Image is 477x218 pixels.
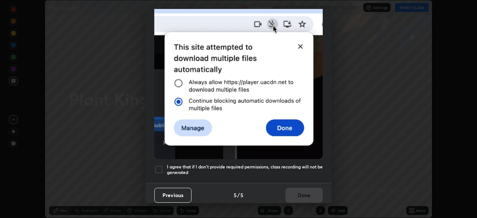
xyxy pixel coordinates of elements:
button: Previous [154,188,192,203]
h4: 5 [240,191,243,199]
h4: / [237,191,240,199]
h5: I agree that if I don't provide required permissions, class recording will not be generated [167,164,323,176]
h4: 5 [234,191,237,199]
